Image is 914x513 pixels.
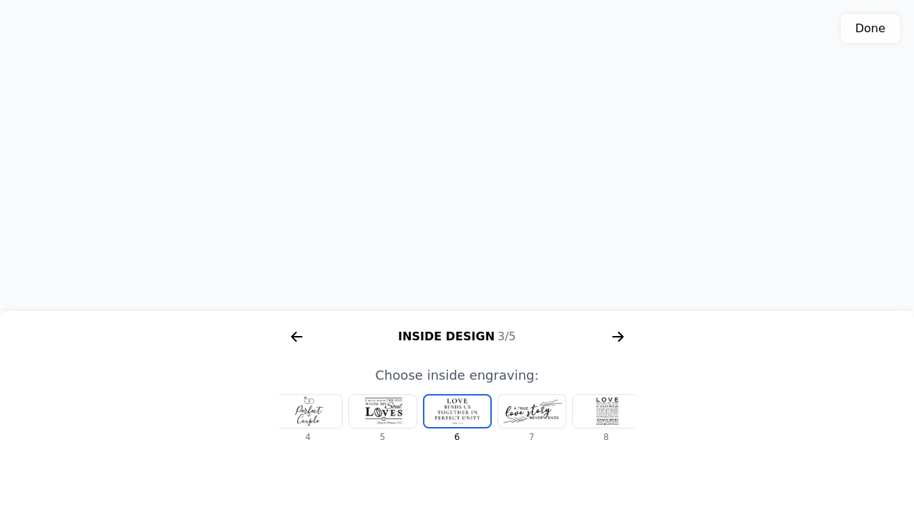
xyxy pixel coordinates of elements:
svg: arrow right short [285,325,308,348]
div: 8 [572,431,641,443]
span: 3/5 [498,330,516,343]
span: Choose inside engraving: [375,368,538,383]
div: Inside Design [274,325,641,348]
div: 7 [498,431,566,443]
div: 5 [348,431,417,443]
svg: arrow right short [606,325,629,348]
button: Done [841,14,900,43]
div: 6 [423,431,492,443]
div: 4 [274,431,343,443]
